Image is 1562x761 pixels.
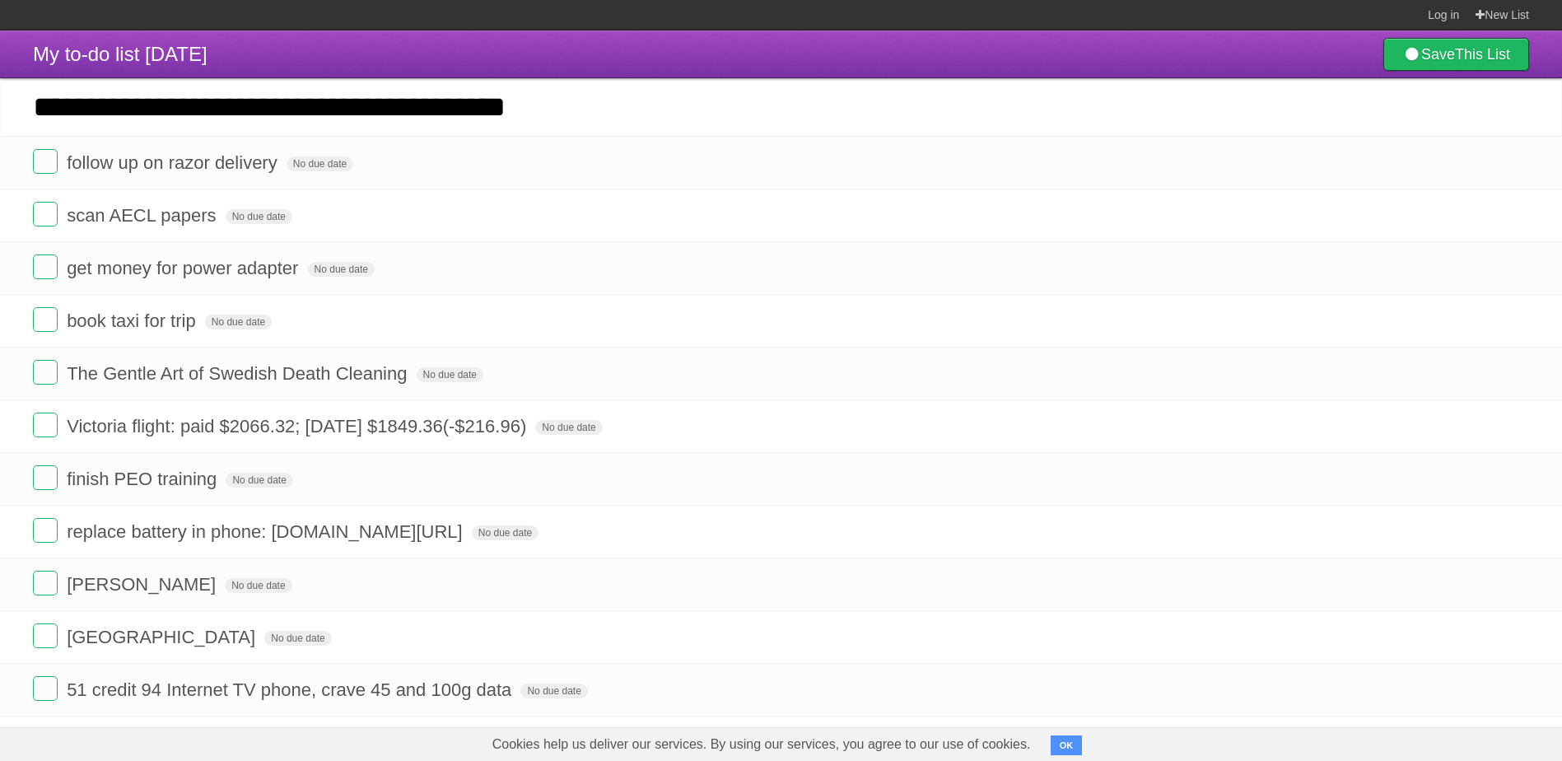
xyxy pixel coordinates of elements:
[1051,735,1083,755] button: OK
[33,43,207,65] span: My to-do list [DATE]
[67,627,259,647] span: [GEOGRAPHIC_DATA]
[67,258,302,278] span: get money for power adapter
[67,679,515,700] span: 51 credit 94 Internet TV phone, crave 45 and 100g data
[67,205,220,226] span: scan AECL papers
[33,465,58,490] label: Done
[33,413,58,437] label: Done
[67,152,282,173] span: follow up on razor delivery
[308,262,375,277] span: No due date
[67,310,200,331] span: book taxi for trip
[287,156,353,171] span: No due date
[67,521,467,542] span: replace battery in phone: [DOMAIN_NAME][URL]
[535,420,602,435] span: No due date
[1383,38,1529,71] a: SaveThis List
[67,363,411,384] span: The Gentle Art of Swedish Death Cleaning
[476,728,1047,761] span: Cookies help us deliver our services. By using our services, you agree to our use of cookies.
[226,473,292,488] span: No due date
[205,315,272,329] span: No due date
[33,149,58,174] label: Done
[226,209,292,224] span: No due date
[33,202,58,226] label: Done
[33,623,58,648] label: Done
[1455,46,1510,63] b: This List
[472,525,539,540] span: No due date
[67,469,221,489] span: finish PEO training
[33,307,58,332] label: Done
[33,571,58,595] label: Done
[67,574,220,595] span: [PERSON_NAME]
[417,367,483,382] span: No due date
[33,676,58,701] label: Done
[225,578,291,593] span: No due date
[33,254,58,279] label: Done
[67,416,530,437] span: Victoria flight: paid $2066.32; [DATE] $1849.36(-$216.96)
[33,518,58,543] label: Done
[264,631,331,646] span: No due date
[520,684,587,698] span: No due date
[33,360,58,385] label: Done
